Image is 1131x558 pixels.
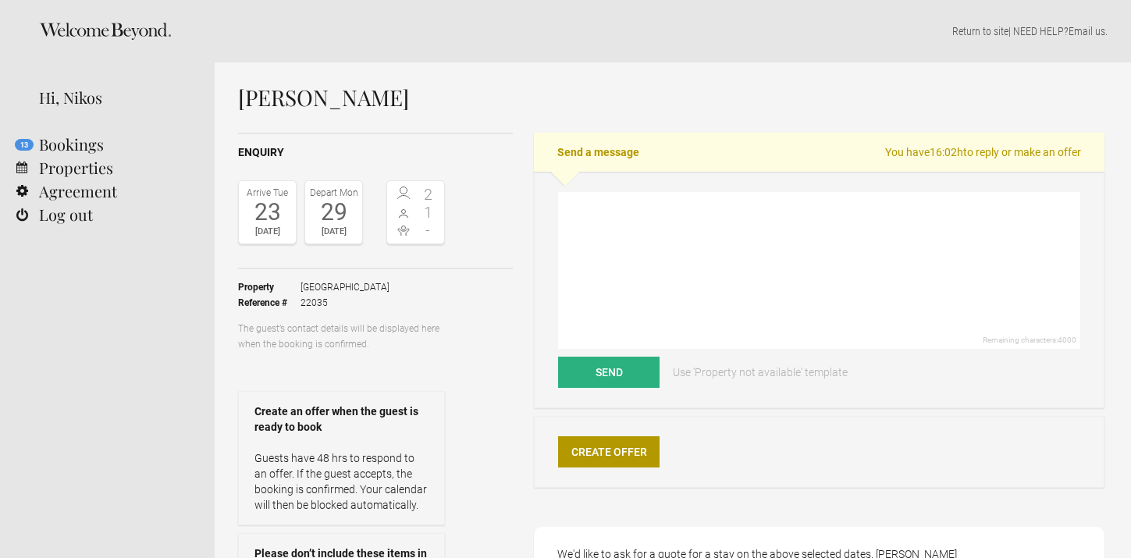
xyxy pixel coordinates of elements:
div: [DATE] [309,224,358,240]
flynt-countdown: 16:02h [930,146,963,158]
span: [GEOGRAPHIC_DATA] [301,279,389,295]
a: Return to site [952,25,1008,37]
p: Guests have 48 hrs to respond to an offer. If the guest accepts, the booking is confirmed. Your c... [254,450,429,513]
a: Create Offer [558,436,660,467]
flynt-notification-badge: 13 [15,139,34,151]
span: 2 [416,187,441,202]
a: Use 'Property not available' template [662,357,859,388]
div: Hi, Nikos [39,86,191,109]
div: 23 [243,201,292,224]
p: The guest’s contact details will be displayed here when the booking is confirmed. [238,321,445,352]
strong: Reference # [238,295,301,311]
span: You have to reply or make an offer [885,144,1081,160]
h2: Enquiry [238,144,513,161]
h1: [PERSON_NAME] [238,86,1104,109]
button: Send [558,357,660,388]
div: Depart Mon [309,185,358,201]
span: 22035 [301,295,389,311]
span: - [416,222,441,238]
strong: Property [238,279,301,295]
p: | NEED HELP? . [238,23,1108,39]
div: Arrive Tue [243,185,292,201]
div: 29 [309,201,358,224]
strong: Create an offer when the guest is ready to book [254,403,429,435]
div: [DATE] [243,224,292,240]
span: 1 [416,204,441,220]
h2: Send a message [534,133,1104,172]
a: Email us [1069,25,1105,37]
